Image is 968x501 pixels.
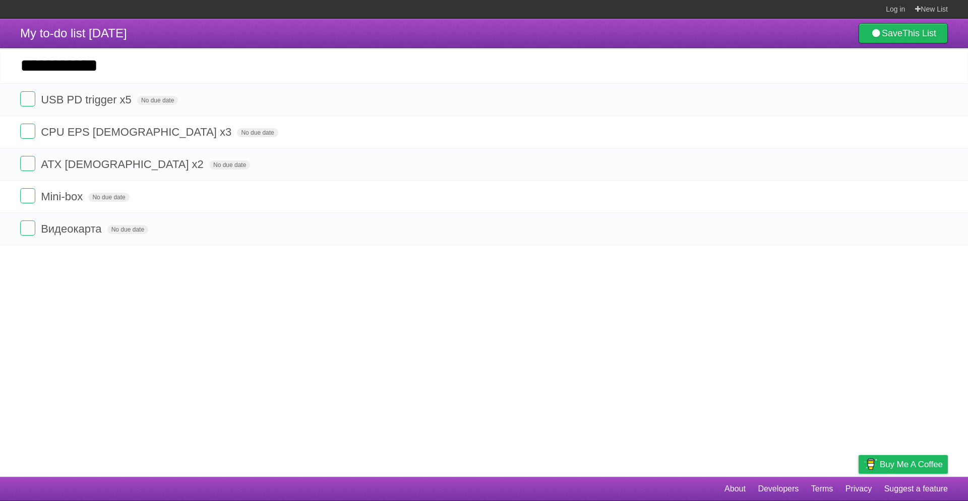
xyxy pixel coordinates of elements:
span: ATX [DEMOGRAPHIC_DATA] x2 [41,158,206,171]
a: Developers [758,479,799,498]
label: Done [20,156,35,171]
span: Видеокарта [41,222,104,235]
a: Privacy [845,479,872,498]
img: Buy me a coffee [864,456,877,473]
a: About [724,479,746,498]
b: This List [902,28,936,38]
span: No due date [237,128,278,137]
span: No due date [107,225,148,234]
a: Terms [811,479,833,498]
a: SaveThis List [859,23,948,43]
span: Buy me a coffee [880,456,943,473]
span: No due date [209,160,250,170]
span: No due date [137,96,178,105]
span: Mini-box [41,190,85,203]
span: My to-do list [DATE] [20,26,127,40]
label: Done [20,188,35,203]
a: Buy me a coffee [859,455,948,474]
span: No due date [88,193,129,202]
span: CPU EPS [DEMOGRAPHIC_DATA] x3 [41,126,234,138]
label: Done [20,124,35,139]
label: Done [20,91,35,106]
span: USB PD trigger x5 [41,93,134,106]
a: Suggest a feature [884,479,948,498]
label: Done [20,220,35,236]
